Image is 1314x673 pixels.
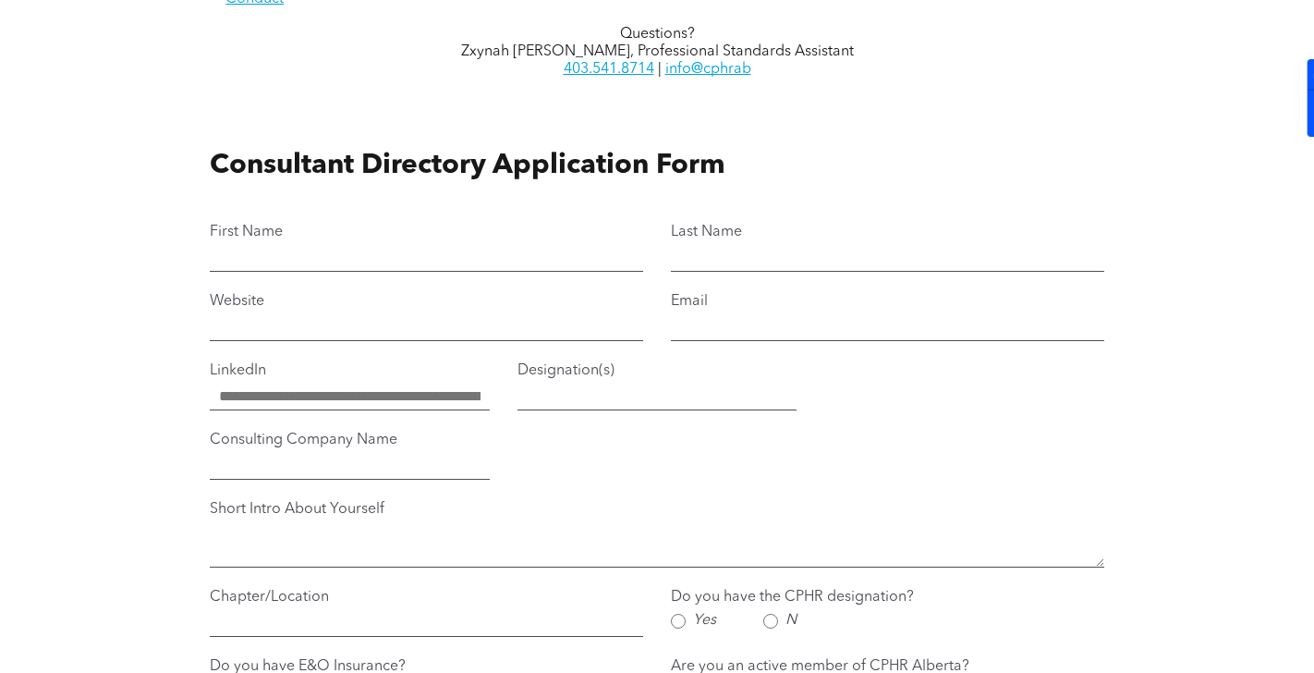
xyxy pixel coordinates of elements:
h3: Consultant Directory Application Form [196,149,1117,182]
label: LinkedIn [210,362,489,380]
label: Email [671,293,1104,311]
span: Questions? [620,27,695,42]
label: Website [210,293,643,311]
label: Designation(s) [517,362,797,380]
input: N [763,614,778,629]
label: Consulting Company Name [210,432,489,449]
span: | [658,62,662,77]
label: Do you have the CPHR designation? [671,589,950,606]
label: Last Name [671,224,1104,241]
span: N [785,612,797,630]
span: Yes [693,612,716,630]
label: Chapter/Location [210,589,643,606]
a: info@cphrab [665,62,751,77]
a: 403.541.8714 [564,62,654,77]
span: Zxynah [PERSON_NAME], Professional Standards Assistant [461,44,854,59]
input: Yes [671,614,686,629]
label: First Name [210,224,643,241]
label: Short Intro About Yourself [210,501,1103,519]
